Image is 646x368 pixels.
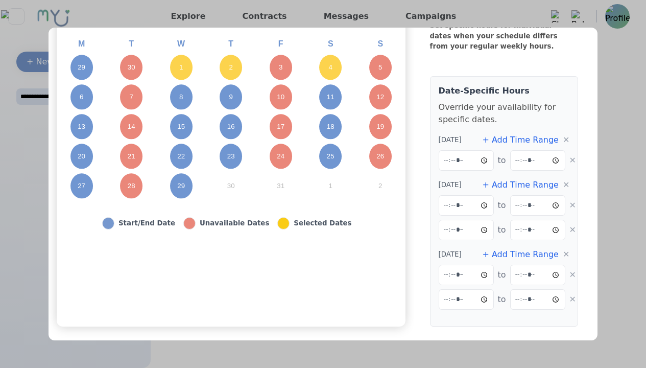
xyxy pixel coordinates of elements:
abbr: October 29, 2025 [177,181,185,191]
button: October 8, 2025 [156,82,206,112]
abbr: October 8, 2025 [179,93,183,102]
button: October 15, 2025 [156,112,206,142]
button: October 11, 2025 [305,82,355,112]
button: October 22, 2025 [156,142,206,171]
span: to [498,224,506,236]
abbr: October 10, 2025 [277,93,284,102]
abbr: October 12, 2025 [376,93,384,102]
abbr: September 29, 2025 [78,63,85,72]
span: to [498,199,506,212]
button: October 27, 2025 [57,171,107,201]
h4: Date-Specific Hours [439,85,570,97]
abbr: October 4, 2025 [329,63,332,72]
abbr: Friday [278,39,283,48]
button: October 18, 2025 [305,112,355,142]
button: October 28, 2025 [106,171,156,201]
abbr: Tuesday [129,39,134,48]
abbr: October 31, 2025 [277,181,284,191]
abbr: October 21, 2025 [128,152,135,161]
span: to [498,269,506,281]
button: October 30, 2025 [206,171,256,201]
button: ✕ [569,154,576,167]
button: October 29, 2025 [156,171,206,201]
abbr: October 28, 2025 [128,181,135,191]
abbr: October 14, 2025 [128,122,135,131]
abbr: October 9, 2025 [229,93,232,102]
abbr: October 6, 2025 [80,93,83,102]
abbr: October 1, 2025 [179,63,183,72]
button: ✕ [563,179,569,191]
button: October 21, 2025 [106,142,156,171]
button: September 29, 2025 [57,53,107,82]
abbr: October 7, 2025 [129,93,133,102]
button: October 12, 2025 [355,82,405,112]
abbr: Wednesday [177,39,185,48]
button: ✕ [569,269,576,281]
div: Set specific hours for individual dates when your schedule differs from your regular weekly hours. [430,21,564,64]
abbr: October 18, 2025 [327,122,334,131]
abbr: October 24, 2025 [277,152,284,161]
button: October 7, 2025 [106,82,156,112]
button: ✕ [569,224,576,236]
button: October 23, 2025 [206,142,256,171]
abbr: October 15, 2025 [177,122,185,131]
div: Selected Dates [294,218,351,228]
button: October 17, 2025 [256,112,306,142]
button: + Add Time Range [482,248,559,261]
button: October 2, 2025 [206,53,256,82]
span: [DATE] [439,249,462,260]
button: October 19, 2025 [355,112,405,142]
button: September 30, 2025 [106,53,156,82]
abbr: October 30, 2025 [227,181,235,191]
abbr: October 17, 2025 [277,122,284,131]
button: October 9, 2025 [206,82,256,112]
button: November 2, 2025 [355,171,405,201]
button: October 10, 2025 [256,82,306,112]
abbr: November 1, 2025 [329,181,332,191]
div: Unavailable Dates [200,218,269,228]
abbr: October 23, 2025 [227,152,235,161]
abbr: October 26, 2025 [376,152,384,161]
button: ✕ [563,134,569,146]
p: Override your availability for specific dates. [439,101,570,126]
abbr: October 3, 2025 [279,63,282,72]
abbr: September 30, 2025 [128,63,135,72]
abbr: November 2, 2025 [378,181,382,191]
abbr: October 27, 2025 [78,181,85,191]
button: November 1, 2025 [305,171,355,201]
abbr: October 5, 2025 [378,63,382,72]
button: October 31, 2025 [256,171,306,201]
button: ✕ [563,248,569,261]
button: October 6, 2025 [57,82,107,112]
button: + Add Time Range [482,134,559,146]
button: + Add Time Range [482,179,559,191]
button: October 13, 2025 [57,112,107,142]
abbr: Sunday [377,39,383,48]
abbr: October 25, 2025 [327,152,334,161]
span: [DATE] [439,180,462,190]
button: October 26, 2025 [355,142,405,171]
button: ✕ [569,199,576,212]
span: to [498,154,506,167]
abbr: October 11, 2025 [327,93,334,102]
button: October 1, 2025 [156,53,206,82]
abbr: October 20, 2025 [78,152,85,161]
button: ✕ [569,293,576,306]
button: October 25, 2025 [305,142,355,171]
span: to [498,293,506,306]
abbr: October 22, 2025 [177,152,185,161]
button: October 3, 2025 [256,53,306,82]
abbr: October 19, 2025 [376,122,384,131]
span: [DATE] [439,135,462,145]
abbr: Thursday [228,39,233,48]
abbr: Monday [78,39,85,48]
abbr: October 16, 2025 [227,122,235,131]
abbr: October 13, 2025 [78,122,85,131]
div: Start/End Date [118,218,175,228]
button: October 20, 2025 [57,142,107,171]
button: October 4, 2025 [305,53,355,82]
button: October 5, 2025 [355,53,405,82]
button: October 16, 2025 [206,112,256,142]
button: October 14, 2025 [106,112,156,142]
abbr: October 2, 2025 [229,63,232,72]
